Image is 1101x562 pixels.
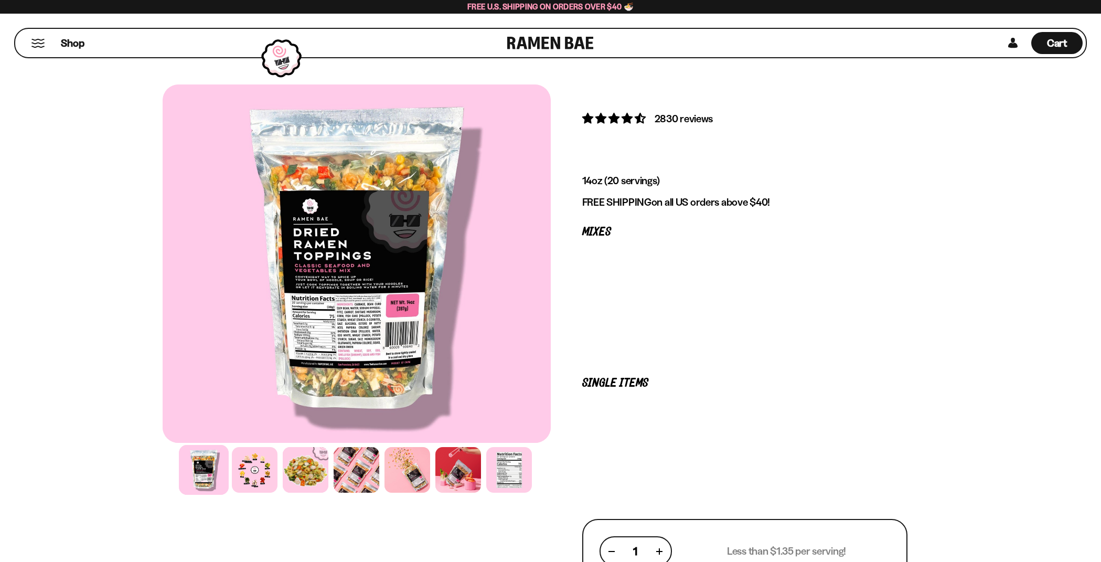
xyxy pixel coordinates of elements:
[582,196,907,209] p: on all US orders above $40!
[31,39,45,48] button: Mobile Menu Trigger
[61,32,84,54] a: Shop
[582,378,907,388] p: Single Items
[582,112,648,125] span: 4.68 stars
[61,36,84,50] span: Shop
[1031,29,1083,57] div: Cart
[655,112,713,125] span: 2830 reviews
[1047,37,1067,49] span: Cart
[633,545,637,558] span: 1
[467,2,634,12] span: Free U.S. Shipping on Orders over $40 🍜
[582,196,651,208] strong: FREE SHIPPING
[727,545,846,558] p: Less than $1.35 per serving!
[582,227,907,237] p: Mixes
